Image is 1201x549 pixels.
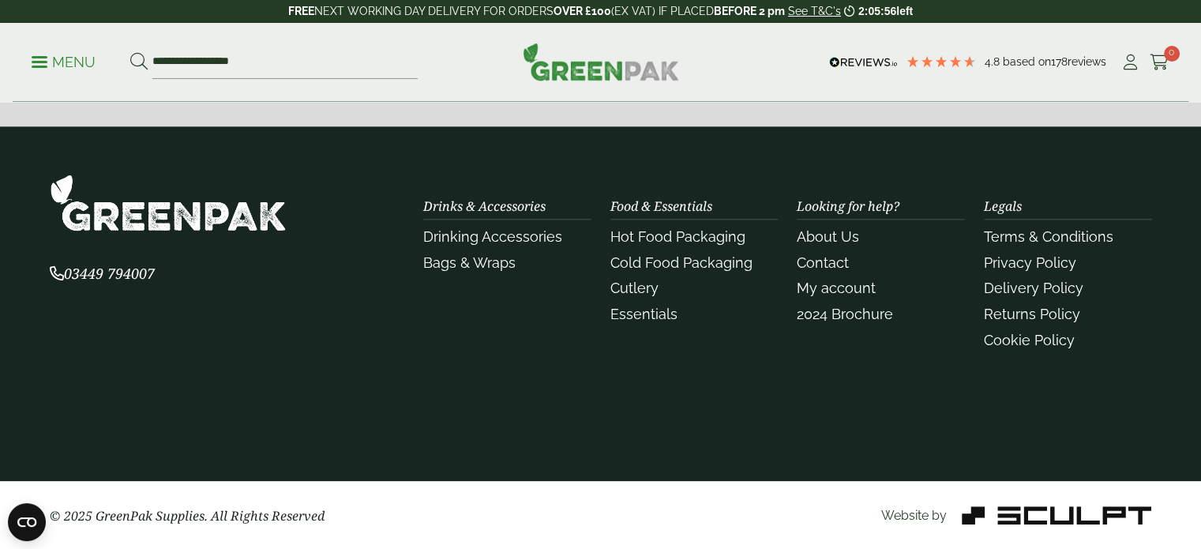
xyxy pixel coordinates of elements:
span: Website by [880,508,946,523]
i: My Account [1120,55,1140,70]
p: © 2025 GreenPak Supplies. All Rights Reserved [50,506,404,525]
a: Terms & Conditions [984,228,1113,245]
a: Essentials [610,306,677,322]
p: Menu [32,53,96,72]
span: Based on [1003,55,1051,68]
span: 178 [1051,55,1068,68]
a: 0 [1150,51,1169,74]
strong: FREE [288,5,314,17]
img: GreenPak Supplies [523,43,679,81]
a: Hot Food Packaging [610,228,745,245]
a: Drinking Accessories [423,228,562,245]
div: 4.78 Stars [906,55,977,69]
span: reviews [1068,55,1106,68]
a: Cookie Policy [984,332,1075,348]
a: Returns Policy [984,306,1080,322]
a: See T&C's [788,5,841,17]
button: Open CMP widget [8,503,46,541]
strong: OVER £100 [554,5,611,17]
a: 03449 794007 [50,267,155,282]
a: Cutlery [610,280,659,296]
a: 2024 Brochure [797,306,893,322]
img: REVIEWS.io [829,57,898,68]
span: 0 [1164,46,1180,62]
strong: BEFORE 2 pm [714,5,785,17]
span: left [896,5,913,17]
a: About Us [797,228,859,245]
img: Sculpt [962,506,1151,525]
a: Contact [797,254,849,271]
a: My account [797,280,876,296]
span: 2:05:56 [858,5,896,17]
a: Cold Food Packaging [610,254,753,271]
a: Menu [32,53,96,69]
a: Bags & Wraps [423,254,516,271]
a: Privacy Policy [984,254,1076,271]
span: 4.8 [985,55,1003,68]
a: Delivery Policy [984,280,1083,296]
span: 03449 794007 [50,264,155,283]
img: GreenPak Supplies [50,174,287,231]
i: Cart [1150,55,1169,70]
